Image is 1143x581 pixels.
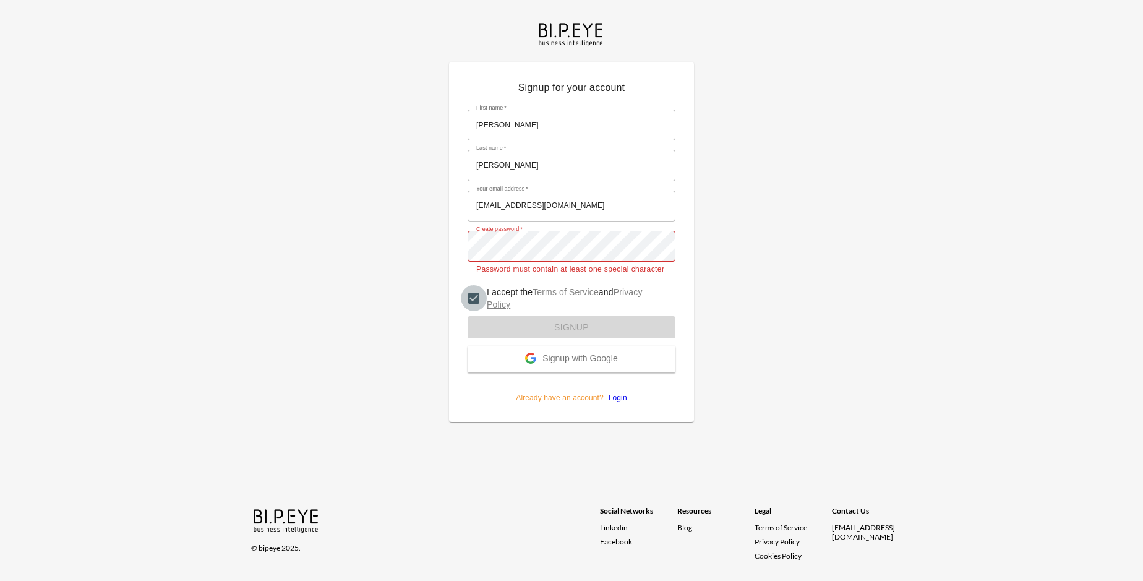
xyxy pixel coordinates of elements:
[487,286,666,311] p: I accept the and
[755,551,802,561] a: Cookies Policy
[251,506,322,534] img: bipeye-logo
[600,506,677,523] div: Social Networks
[468,372,675,403] p: Already have an account?
[536,20,607,48] img: bipeye-logo
[755,506,832,523] div: Legal
[677,506,755,523] div: Resources
[476,185,528,193] label: Your email address
[251,536,583,553] div: © bipeye 2025.
[600,523,677,532] a: Linkedin
[677,523,692,532] a: Blog
[832,506,909,523] div: Contact Us
[755,523,827,532] a: Terms of Service
[600,523,628,532] span: Linkedin
[542,353,617,366] span: Signup with Google
[476,144,506,152] label: Last name
[600,537,632,546] span: Facebook
[476,225,523,233] label: Create password
[476,104,507,112] label: First name
[533,287,599,297] a: Terms of Service
[487,287,643,309] a: Privacy Policy
[468,80,675,100] p: Signup for your account
[755,537,800,546] a: Privacy Policy
[476,264,667,276] p: Password must contain at least one special character
[832,523,909,541] div: [EMAIL_ADDRESS][DOMAIN_NAME]
[468,346,675,372] button: Signup with Google
[600,537,677,546] a: Facebook
[604,394,627,402] a: Login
